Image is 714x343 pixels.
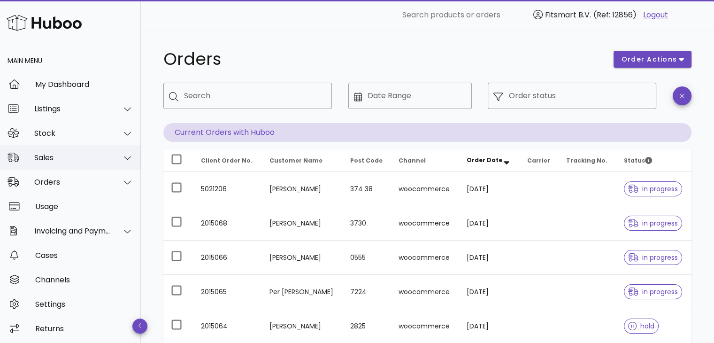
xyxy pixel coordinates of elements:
span: in progress [628,186,678,192]
th: Customer Name [262,149,343,172]
th: Channel [391,149,459,172]
img: Huboo Logo [7,13,82,33]
td: 2015066 [193,241,262,275]
span: hold [628,323,654,329]
div: Channels [35,275,133,284]
td: 374 38 [343,172,392,206]
td: woocommerce [391,241,459,275]
span: Client Order No. [201,156,253,164]
div: Sales [34,153,111,162]
td: Per [PERSON_NAME] [262,275,343,309]
td: woocommerce [391,172,459,206]
div: Invoicing and Payments [34,226,111,235]
h1: Orders [163,51,602,68]
th: Client Order No. [193,149,262,172]
td: [PERSON_NAME] [262,241,343,275]
th: Post Code [343,149,392,172]
td: [DATE] [459,241,520,275]
td: 0555 [343,241,392,275]
button: order actions [614,51,691,68]
span: in progress [628,220,678,226]
span: Fitsmart B.V. [545,9,591,20]
div: Orders [34,178,111,187]
td: [PERSON_NAME] [262,206,343,241]
span: in progress [628,254,678,261]
td: woocommerce [391,275,459,309]
td: 5021206 [193,172,262,206]
td: 3730 [343,206,392,241]
th: Carrier [520,149,559,172]
td: [DATE] [459,172,520,206]
td: 2015068 [193,206,262,241]
th: Tracking No. [559,149,616,172]
div: Stock [34,129,111,138]
div: Settings [35,300,133,309]
td: [PERSON_NAME] [262,172,343,206]
td: [DATE] [459,206,520,241]
span: Status [624,156,652,164]
a: Logout [643,9,668,21]
p: Current Orders with Huboo [163,123,691,142]
th: Order Date: Sorted descending. Activate to remove sorting. [459,149,520,172]
span: Carrier [527,156,550,164]
div: Cases [35,251,133,260]
span: Post Code [350,156,383,164]
div: My Dashboard [35,80,133,89]
span: Tracking No. [566,156,607,164]
th: Status [616,149,691,172]
div: Returns [35,324,133,333]
div: Usage [35,202,133,211]
span: order actions [621,55,677,64]
span: Channel [399,156,426,164]
td: 2015065 [193,275,262,309]
td: woocommerce [391,206,459,241]
div: Listings [34,104,111,113]
span: Order Date [467,156,502,164]
span: in progress [628,288,678,295]
span: (Ref: 12856) [593,9,637,20]
span: Customer Name [269,156,322,164]
td: [DATE] [459,275,520,309]
td: 7224 [343,275,392,309]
